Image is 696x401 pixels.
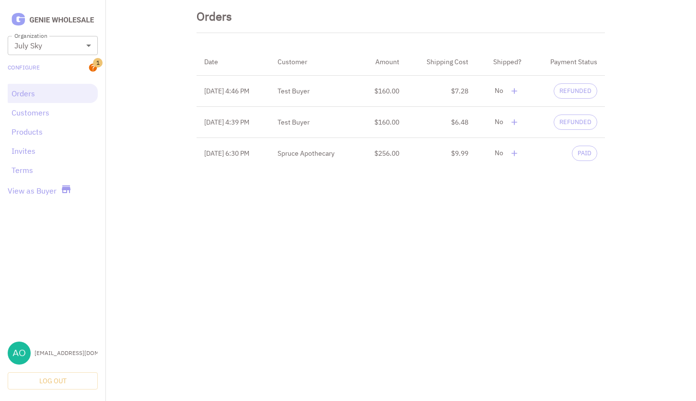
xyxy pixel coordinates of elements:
th: Shipping Cost [407,48,476,76]
a: Orders [12,88,94,99]
th: Test Buyer [270,76,358,107]
div: [EMAIL_ADDRESS][DOMAIN_NAME] [35,349,98,357]
th: [DATE] 6:30 PM [197,138,270,169]
th: Customer [270,48,358,76]
td: $7.28 [407,76,476,107]
span: 1 [93,58,103,68]
th: Amount [358,48,407,76]
a: View as Buyer [8,185,57,196]
button: delete [507,84,522,98]
span: REFUNDED [554,87,597,96]
div: July Sky [8,36,98,55]
td: $6.48 [407,107,476,138]
button: delete [507,115,522,129]
td: $160.00 [358,76,407,107]
label: Organization [14,32,47,40]
table: simple table [197,48,605,169]
th: Date [197,48,270,76]
img: Logo [8,11,98,28]
button: delete [507,146,522,160]
span: PAID [572,149,597,158]
img: aoxue@julyskyskincare.com [8,342,31,365]
th: Spruce Apothecary [270,138,358,169]
td: No [476,138,529,169]
th: Test Buyer [270,107,358,138]
span: REFUNDED [554,118,597,127]
a: Configure [8,63,40,72]
button: Log Out [8,372,98,390]
th: Payment Status [529,48,605,76]
th: [DATE] 4:39 PM [197,107,270,138]
a: Products [12,126,94,137]
a: Customers [12,107,94,118]
td: No [476,107,529,138]
div: Orders [197,8,232,25]
td: $160.00 [358,107,407,138]
th: Shipped? [476,48,529,76]
th: [DATE] 4:46 PM [197,76,270,107]
a: Invites [12,145,94,157]
td: $9.99 [407,138,476,169]
td: $256.00 [358,138,407,169]
td: No [476,76,529,107]
a: Terms [12,164,94,176]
